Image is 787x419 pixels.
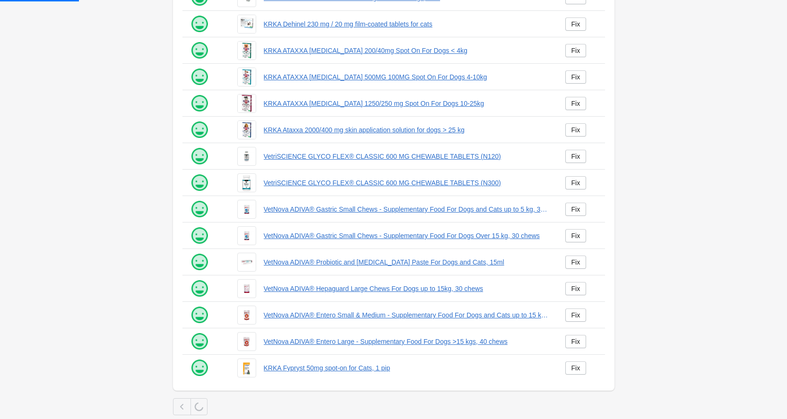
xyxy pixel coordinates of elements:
[190,68,209,86] img: happy.png
[571,100,580,107] div: Fix
[571,311,580,319] div: Fix
[571,258,580,266] div: Fix
[190,120,209,139] img: happy.png
[565,150,587,163] a: Fix
[190,226,209,245] img: happy.png
[190,173,209,192] img: happy.png
[190,41,209,60] img: happy.png
[571,126,580,134] div: Fix
[264,337,550,346] a: VetNova ADIVA® Entero Large - Supplementary Food For Dogs >15 kgs, 40 chews
[264,284,550,293] a: VetNova ADIVA® Hepaguard Large Chews For Dogs up to 15kg, 30 chews
[264,19,550,29] a: KRKA Dehinel 230 mg / 20 mg film-coated tablets for cats
[565,97,587,110] a: Fix
[571,20,580,28] div: Fix
[190,200,209,219] img: happy.png
[190,359,209,377] img: happy.png
[264,205,550,214] a: VetNova ADIVA® Gastric Small Chews - Supplementary Food For Dogs and Cats up to 5 kg, 30 chews
[571,153,580,160] div: Fix
[565,70,587,84] a: Fix
[571,205,580,213] div: Fix
[190,15,209,34] img: happy.png
[565,282,587,295] a: Fix
[565,44,587,57] a: Fix
[264,125,550,135] a: KRKA Ataxxa 2000/400 mg skin application solution for dogs > 25 kg
[565,256,587,269] a: Fix
[565,176,587,189] a: Fix
[565,229,587,242] a: Fix
[565,361,587,375] a: Fix
[264,363,550,373] a: KRKA Fypryst 50mg spot-on for Cats, 1 pip
[565,123,587,137] a: Fix
[264,152,550,161] a: VetriSCIENCE GLYCO FLEX® CLASSIC 600 MG CHEWABLE TABLETS (N120)
[190,147,209,166] img: happy.png
[571,73,580,81] div: Fix
[571,364,580,372] div: Fix
[571,338,580,345] div: Fix
[571,285,580,292] div: Fix
[264,178,550,188] a: VetriSCIENCE GLYCO FLEX® CLASSIC 600 MG CHEWABLE TABLETS (N300)
[190,332,209,351] img: happy.png
[565,308,587,322] a: Fix
[264,257,550,267] a: VetNova ADIVA® Probiotic and [MEDICAL_DATA] Paste For Dogs and Cats, 15ml
[264,99,550,108] a: KRKA ATAXXA [MEDICAL_DATA] 1250/250 mg Spot On For Dogs 10-25kg
[264,72,550,82] a: KRKA ATAXXA [MEDICAL_DATA] 500MG 100MG Spot On For Dogs 4-10kg
[571,232,580,239] div: Fix
[565,203,587,216] a: Fix
[264,46,550,55] a: KRKA ATAXXA [MEDICAL_DATA] 200/40mg Spot On For Dogs < 4kg
[565,335,587,348] a: Fix
[190,253,209,272] img: happy.png
[571,47,580,54] div: Fix
[190,306,209,325] img: happy.png
[190,279,209,298] img: happy.png
[565,17,587,31] a: Fix
[264,310,550,320] a: VetNova ADIVA® Entero Small & Medium - Supplementary Food For Dogs and Cats up to 15 kgs, 28 chews
[571,179,580,187] div: Fix
[264,231,550,240] a: VetNova ADIVA® Gastric Small Chews - Supplementary Food For Dogs Over 15 kg, 30 chews
[190,94,209,113] img: happy.png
